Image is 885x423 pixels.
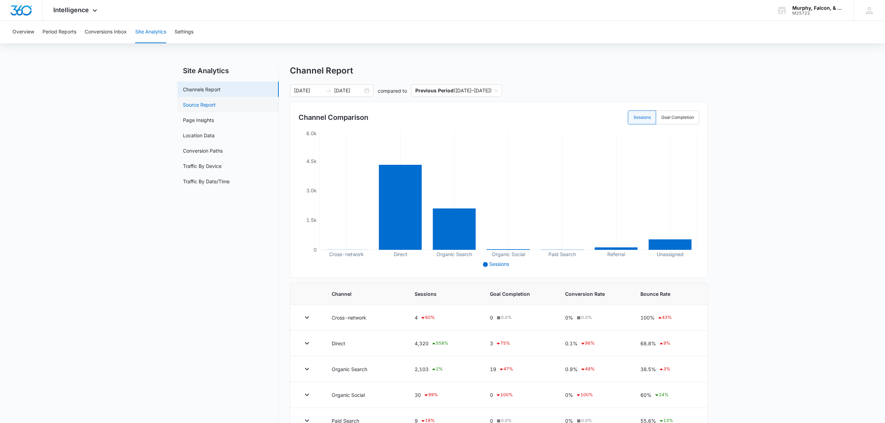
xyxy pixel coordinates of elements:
tspan: 6.0k [306,130,317,136]
span: ( [DATE] – [DATE] ) [415,85,498,97]
h1: Channel Report [290,66,353,76]
a: Traffic By Date/Time [183,178,230,185]
div: 99 % [423,391,438,399]
tspan: 0 [314,247,317,253]
div: 3 % [659,365,670,374]
div: account id [792,11,843,16]
p: Previous Period [415,87,454,93]
div: 100% [640,314,696,322]
button: Toggle Row Expanded [301,312,313,323]
button: Period Reports [43,21,76,43]
tspan: 4.5k [306,158,317,164]
div: 60 % [420,314,435,322]
span: Channel [332,290,398,298]
div: 43 % [657,314,672,322]
tspan: Organic Search [437,251,472,257]
span: Sessions [489,261,509,267]
button: Site Analytics [135,21,166,43]
div: 3 [490,339,548,348]
h2: Site Analytics [177,66,279,76]
div: 0% [565,314,624,321]
span: swap-right [326,88,331,93]
div: 4 [415,314,473,322]
tspan: 3.0k [306,187,317,193]
div: 75 % [495,339,510,348]
td: Organic Search [323,356,406,382]
div: account name [792,5,843,11]
span: Sessions [415,290,473,298]
input: Start date [294,87,323,94]
div: 0.0 % [576,314,592,321]
span: Goal Completion [490,290,548,298]
tspan: Cross-network [329,251,363,257]
a: Conversion Paths [183,147,223,154]
td: Direct [323,331,406,356]
div: 38.5% [640,365,696,374]
tspan: Paid Search [548,251,576,257]
tspan: Organic Social [492,251,525,257]
tspan: Direct [393,251,407,257]
div: 0% [565,391,624,399]
button: Conversions Inbox [85,21,127,43]
button: Toggle Row Expanded [301,363,313,375]
a: Page Insights [183,116,214,124]
input: End date [334,87,363,94]
span: Conversion Rate [565,290,624,298]
td: Organic Social [323,382,406,408]
a: Channels Report [183,86,221,93]
td: Cross-network [323,305,406,331]
a: Traffic By Device [183,162,222,170]
button: Toggle Row Expanded [301,389,313,400]
button: Settings [175,21,193,43]
p: compared to [378,87,407,94]
div: 0 [490,391,548,399]
div: 2,103 [415,365,473,374]
button: Overview [13,21,34,43]
div: 96 % [580,339,595,348]
div: 2 % [431,365,443,374]
div: 4,320 [415,339,473,348]
tspan: Unassigned [657,251,684,257]
div: 0.9% [565,365,624,374]
label: Sessions [628,110,656,124]
a: Source Report [183,101,216,108]
div: 9 % [659,339,670,348]
div: 68.8% [640,339,696,348]
div: 558 % [431,339,448,348]
div: 19 [490,365,548,374]
div: 30 [415,391,473,399]
span: Intelligence [53,6,89,14]
div: 100 % [495,391,513,399]
span: to [326,88,331,93]
span: Bounce Rate [640,290,696,298]
div: 100 % [576,391,593,399]
div: 0.0 % [495,314,512,321]
tspan: 1.5k [306,217,317,223]
div: 47 % [499,365,513,374]
button: Toggle Row Expanded [301,338,313,349]
label: Goal Completion [656,110,699,124]
h3: Channel Comparison [299,112,368,123]
div: 49 % [580,365,595,374]
a: Location Data [183,132,215,139]
div: 0 [490,314,548,321]
div: 60% [640,391,696,399]
div: 24 % [654,391,669,399]
tspan: Referral [607,251,625,257]
div: 0.1% [565,339,624,348]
